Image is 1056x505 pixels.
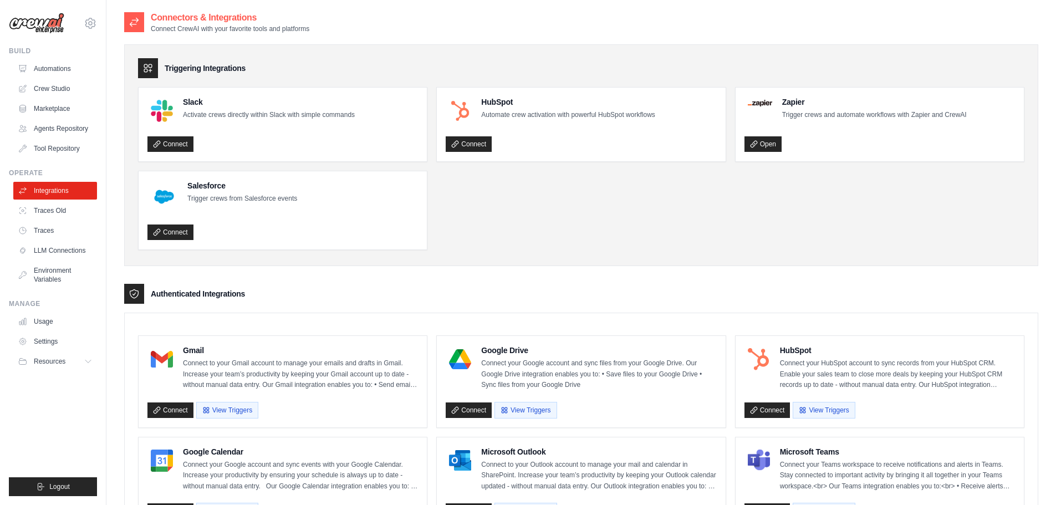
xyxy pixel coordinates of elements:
[446,136,492,152] a: Connect
[748,100,772,106] img: Zapier Logo
[183,446,418,457] h4: Google Calendar
[481,358,716,391] p: Connect your Google account and sync files from your Google Drive. Our Google Drive integration e...
[13,242,97,259] a: LLM Connections
[151,450,173,472] img: Google Calendar Logo
[165,63,246,74] h3: Triggering Integrations
[494,402,557,419] button: View Triggers
[151,11,309,24] h2: Connectors & Integrations
[9,169,97,177] div: Operate
[13,80,97,98] a: Crew Studio
[481,460,716,492] p: Connect to your Outlook account to manage your mail and calendar in SharePoint. Increase your tea...
[13,222,97,239] a: Traces
[13,140,97,157] a: Tool Repository
[49,482,70,491] span: Logout
[187,193,297,205] p: Trigger crews from Salesforce events
[481,110,655,121] p: Automate crew activation with powerful HubSpot workflows
[13,202,97,220] a: Traces Old
[147,402,193,418] a: Connect
[449,348,471,370] img: Google Drive Logo
[151,100,173,122] img: Slack Logo
[151,288,245,299] h3: Authenticated Integrations
[183,110,355,121] p: Activate crews directly within Slack with simple commands
[748,450,770,472] img: Microsoft Teams Logo
[13,60,97,78] a: Automations
[9,13,64,34] img: Logo
[151,348,173,370] img: Gmail Logo
[481,446,716,457] h4: Microsoft Outlook
[183,345,418,356] h4: Gmail
[13,313,97,330] a: Usage
[196,402,258,419] button: View Triggers
[780,358,1015,391] p: Connect your HubSpot account to sync records from your HubSpot CRM. Enable your sales team to clo...
[744,402,790,418] a: Connect
[446,402,492,418] a: Connect
[780,345,1015,356] h4: HubSpot
[748,348,770,370] img: HubSpot Logo
[9,299,97,308] div: Manage
[449,100,471,122] img: HubSpot Logo
[782,110,967,121] p: Trigger crews and automate workflows with Zapier and CrewAI
[780,446,1015,457] h4: Microsoft Teams
[13,262,97,288] a: Environment Variables
[13,353,97,370] button: Resources
[449,450,471,472] img: Microsoft Outlook Logo
[183,460,418,492] p: Connect your Google account and sync events with your Google Calendar. Increase your productivity...
[13,100,97,118] a: Marketplace
[481,345,716,356] h4: Google Drive
[183,96,355,108] h4: Slack
[9,47,97,55] div: Build
[187,180,297,191] h4: Salesforce
[13,182,97,200] a: Integrations
[183,358,418,391] p: Connect to your Gmail account to manage your emails and drafts in Gmail. Increase your team’s pro...
[744,136,782,152] a: Open
[780,460,1015,492] p: Connect your Teams workspace to receive notifications and alerts in Teams. Stay connected to impo...
[481,96,655,108] h4: HubSpot
[151,183,177,210] img: Salesforce Logo
[13,120,97,137] a: Agents Repository
[9,477,97,496] button: Logout
[147,136,193,152] a: Connect
[793,402,855,419] button: View Triggers
[151,24,309,33] p: Connect CrewAI with your favorite tools and platforms
[34,357,65,366] span: Resources
[147,225,193,240] a: Connect
[782,96,967,108] h4: Zapier
[13,333,97,350] a: Settings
